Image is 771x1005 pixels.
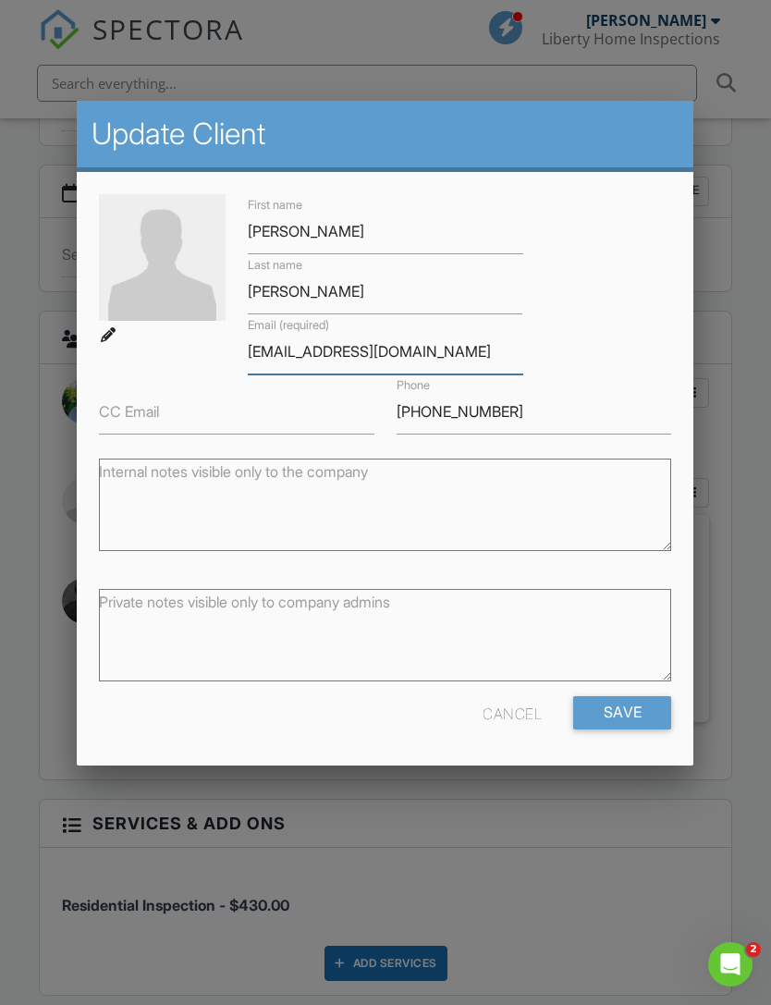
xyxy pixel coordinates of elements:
label: Email (required) [248,317,329,334]
h2: Update Client [92,116,679,153]
label: CC Email [99,400,159,421]
iframe: Intercom live chat [708,942,753,987]
label: Phone [397,377,430,394]
input: Save [574,695,672,729]
span: 2 [746,942,761,957]
label: Private notes visible only to company admins [99,592,390,612]
img: default-user-f0147aede5fd5fa78ca7ade42f37bd4542148d508eef1c3d3ea960f66861d68b.jpg [99,194,226,321]
label: First name [248,197,302,214]
label: Internal notes visible only to the company [99,460,368,481]
label: Last name [248,257,302,274]
div: Cancel [483,695,543,729]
